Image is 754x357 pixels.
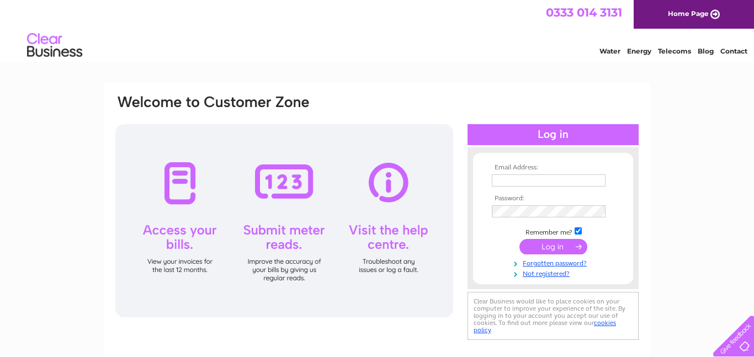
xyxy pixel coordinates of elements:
div: Clear Business would like to place cookies on your computer to improve your experience of the sit... [468,292,639,340]
th: Email Address: [489,164,617,172]
img: logo.png [26,29,83,62]
a: Contact [720,47,747,55]
a: Forgotten password? [492,257,617,268]
div: Clear Business is a trading name of Verastar Limited (registered in [GEOGRAPHIC_DATA] No. 3667643... [117,6,639,54]
a: Blog [698,47,714,55]
a: Telecoms [658,47,691,55]
a: 0333 014 3131 [546,6,622,19]
th: Password: [489,195,617,203]
a: Water [599,47,620,55]
a: Energy [627,47,651,55]
input: Submit [519,239,587,254]
td: Remember me? [489,226,617,237]
a: cookies policy [474,319,616,334]
a: Not registered? [492,268,617,278]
